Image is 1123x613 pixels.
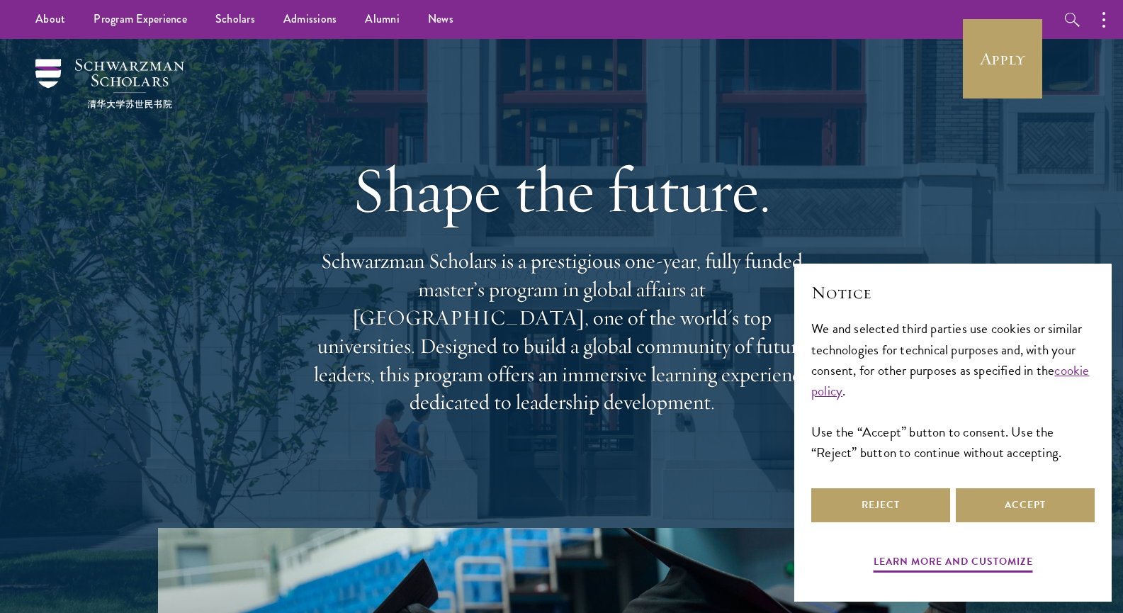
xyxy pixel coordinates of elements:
[811,281,1095,305] h2: Notice
[963,19,1042,99] a: Apply
[956,488,1095,522] button: Accept
[811,318,1095,462] div: We and selected third parties use cookies or similar technologies for technical purposes and, wit...
[35,59,184,108] img: Schwarzman Scholars
[811,360,1090,401] a: cookie policy
[307,150,817,230] h1: Shape the future.
[811,488,950,522] button: Reject
[874,553,1033,575] button: Learn more and customize
[307,247,817,417] p: Schwarzman Scholars is a prestigious one-year, fully funded master’s program in global affairs at...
